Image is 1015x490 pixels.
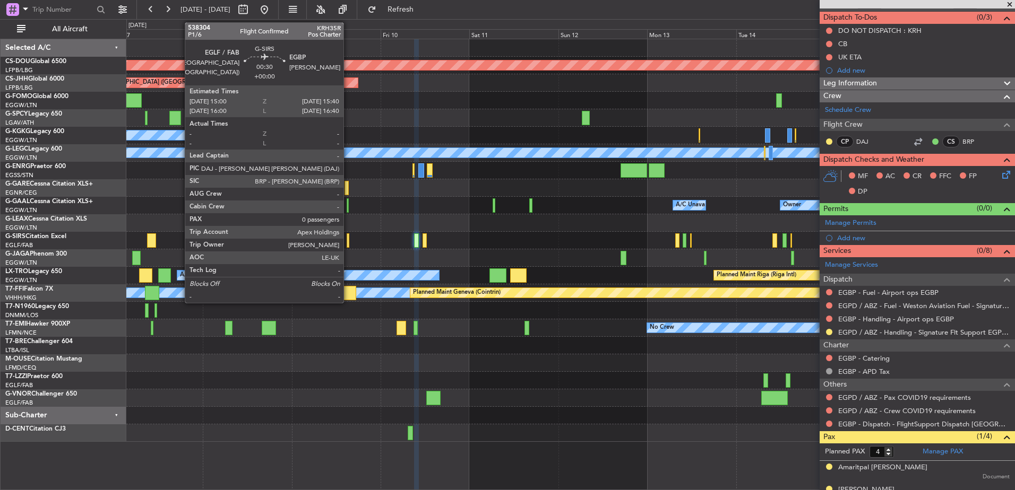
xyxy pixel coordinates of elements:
[783,197,801,213] div: Owner
[983,472,1010,482] span: Document
[5,251,67,257] a: G-JAGAPhenom 300
[5,356,31,362] span: M-OUSE
[5,268,62,275] a: LX-TROLegacy 650
[5,216,87,222] a: G-LEAXCessna Citation XLS
[5,259,37,267] a: EGGW/LTN
[825,260,878,270] a: Manage Services
[5,76,64,82] a: CS-JHHGlobal 6000
[5,163,30,170] span: G-ENRG
[5,181,93,187] a: G-GARECessna Citation XLS+
[5,426,66,432] a: D-CENTCitation CJ3
[823,431,835,443] span: Pax
[5,381,33,389] a: EGLF/FAB
[838,354,890,363] a: EGBP - Catering
[5,224,37,232] a: EGGW/LTN
[838,314,954,323] a: EGBP - Handling - Airport ops EGBP
[838,328,1010,337] a: EGPD / ABZ - Handling - Signature Flt Support EGPD / ABZ
[823,154,924,166] span: Dispatch Checks and Weather
[5,198,30,205] span: G-GAAL
[5,364,36,372] a: LFMD/CEQ
[28,25,112,33] span: All Aircraft
[114,29,203,39] div: Tue 7
[5,93,68,100] a: G-FOMOGlobal 6000
[5,338,73,345] a: T7-BREChallenger 604
[838,419,1010,428] a: EGBP - Dispatch - FlightSupport Dispatch [GEOGRAPHIC_DATA]
[942,136,960,147] div: CS
[823,339,849,352] span: Charter
[180,5,230,14] span: [DATE] - [DATE]
[5,128,64,135] a: G-KGKGLegacy 600
[838,288,939,297] a: EGBP - Fuel - Airport ops EGBP
[5,76,28,82] span: CS-JHH
[58,75,225,91] div: Planned Maint [GEOGRAPHIC_DATA] ([GEOGRAPHIC_DATA])
[823,274,853,286] span: Dispatch
[5,286,24,292] span: T7-FFI
[885,171,895,182] span: AC
[650,320,674,336] div: No Crew
[5,198,93,205] a: G-GAALCessna Citation XLS+
[5,303,35,310] span: T7-N1960
[5,111,28,117] span: G-SPCY
[363,1,426,18] button: Refresh
[5,294,37,302] a: VHHH/HKG
[823,77,877,90] span: Leg Information
[379,6,423,13] span: Refresh
[5,426,29,432] span: D-CENT
[837,66,1010,75] div: Add new
[858,171,868,182] span: MF
[5,276,37,284] a: EGGW/LTN
[823,379,847,391] span: Others
[977,245,992,256] span: (0/8)
[5,189,37,197] a: EGNR/CEG
[823,203,848,215] span: Permits
[235,250,402,266] div: Planned Maint [GEOGRAPHIC_DATA] ([GEOGRAPHIC_DATA])
[381,29,469,39] div: Fri 10
[838,39,847,48] div: CB
[5,399,33,407] a: EGLF/FAB
[5,233,25,240] span: G-SIRS
[5,329,37,337] a: LFMN/NCE
[5,286,53,292] a: T7-FFIFalcon 7X
[856,137,880,146] a: DAJ
[676,197,720,213] div: A/C Unavailable
[837,233,1010,242] div: Add new
[838,367,890,376] a: EGBP - APD Tax
[939,171,951,182] span: FFC
[647,29,736,39] div: Mon 13
[913,171,922,182] span: CR
[5,163,66,170] a: G-ENRGPraetor 600
[858,187,867,197] span: DP
[5,119,34,127] a: LGAV/ATH
[5,111,62,117] a: G-SPCYLegacy 650
[292,29,381,39] div: Thu 9
[5,146,28,152] span: G-LEGC
[836,136,854,147] div: CP
[5,321,26,327] span: T7-EMI
[825,447,865,457] label: Planned PAX
[5,101,37,109] a: EGGW/LTN
[5,128,30,135] span: G-KGKG
[823,245,851,257] span: Services
[838,406,976,415] a: EGPD / ABZ - Crew COVID19 requirements
[5,373,27,380] span: T7-LZZI
[5,154,37,162] a: EGGW/LTN
[413,285,501,301] div: Planned Maint Geneva (Cointrin)
[5,206,37,214] a: EGGW/LTN
[717,267,796,283] div: Planned Maint Riga (Riga Intl)
[977,12,992,23] span: (0/3)
[977,431,992,442] span: (1/4)
[203,29,291,39] div: Wed 8
[838,393,971,402] a: EGPD / ABZ - Pax COVID19 requirements
[5,171,33,179] a: EGSS/STN
[969,171,977,182] span: FP
[12,21,115,38] button: All Aircraft
[838,26,922,35] div: DO NOT DISPATCH : KRH
[128,21,147,30] div: [DATE]
[5,303,69,310] a: T7-N1960Legacy 650
[5,181,30,187] span: G-GARE
[5,356,82,362] a: M-OUSECitation Mustang
[825,218,876,229] a: Manage Permits
[736,29,825,39] div: Tue 14
[5,251,30,257] span: G-JAGA
[977,203,992,214] span: (0/0)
